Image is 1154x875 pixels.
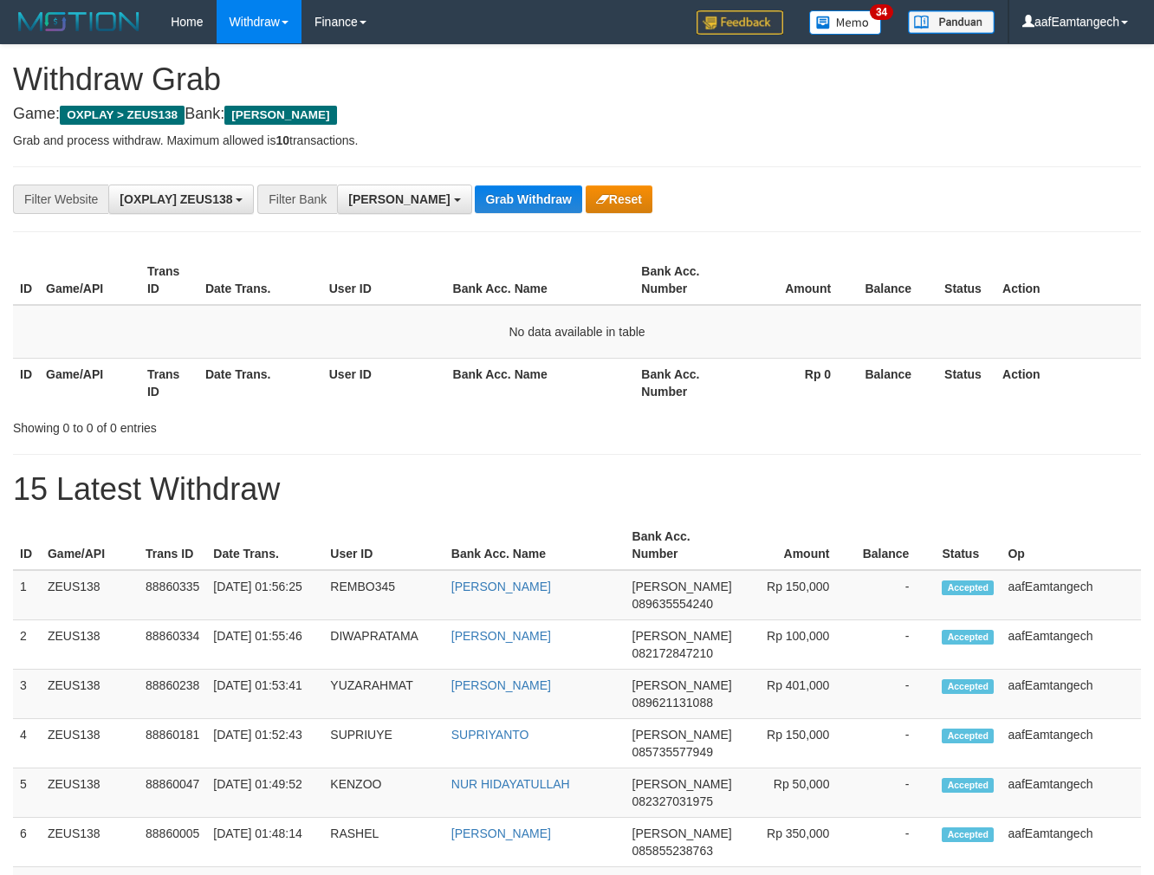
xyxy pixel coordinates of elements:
td: No data available in table [13,305,1141,359]
th: Amount [739,521,856,570]
span: Copy 085855238763 to clipboard [632,844,713,858]
td: 6 [13,818,41,867]
span: [PERSON_NAME] [348,192,450,206]
h1: 15 Latest Withdraw [13,472,1141,507]
span: [OXPLAY] ZEUS138 [120,192,232,206]
th: ID [13,256,39,305]
a: SUPRIYANTO [451,728,529,742]
td: [DATE] 01:49:52 [206,768,323,818]
a: [PERSON_NAME] [451,580,551,593]
button: [OXPLAY] ZEUS138 [108,185,254,214]
td: ZEUS138 [41,620,139,670]
a: [PERSON_NAME] [451,678,551,692]
td: [DATE] 01:53:41 [206,670,323,719]
td: - [855,570,935,620]
th: Date Trans. [198,256,322,305]
td: Rp 150,000 [739,570,856,620]
div: Filter Bank [257,185,337,214]
button: [PERSON_NAME] [337,185,471,214]
th: Op [1001,521,1141,570]
td: aafEamtangech [1001,670,1141,719]
th: User ID [323,521,444,570]
th: Game/API [39,256,140,305]
td: Rp 350,000 [739,818,856,867]
th: Balance [857,358,937,407]
span: [PERSON_NAME] [632,777,732,791]
th: Rp 0 [736,358,857,407]
th: Trans ID [140,256,198,305]
td: ZEUS138 [41,818,139,867]
td: [DATE] 01:48:14 [206,818,323,867]
th: Game/API [39,358,140,407]
td: DIWAPRATAMA [323,620,444,670]
td: - [855,719,935,768]
th: Balance [855,521,935,570]
td: KENZOO [323,768,444,818]
span: [PERSON_NAME] [632,728,732,742]
td: 88860005 [139,818,206,867]
td: ZEUS138 [41,719,139,768]
th: Date Trans. [206,521,323,570]
td: 88860047 [139,768,206,818]
img: panduan.png [908,10,995,34]
td: - [855,768,935,818]
td: aafEamtangech [1001,570,1141,620]
td: ZEUS138 [41,570,139,620]
th: User ID [322,256,446,305]
th: Status [937,256,995,305]
th: Bank Acc. Number [626,521,739,570]
img: Button%20Memo.svg [809,10,882,35]
a: NUR HIDAYATULLAH [451,777,570,791]
td: ZEUS138 [41,768,139,818]
h1: Withdraw Grab [13,62,1141,97]
th: Bank Acc. Number [634,256,736,305]
span: [PERSON_NAME] [632,629,732,643]
span: OXPLAY > ZEUS138 [60,106,185,125]
td: Rp 50,000 [739,768,856,818]
th: ID [13,358,39,407]
th: ID [13,521,41,570]
span: Copy 082172847210 to clipboard [632,646,713,660]
td: 88860334 [139,620,206,670]
th: Status [937,358,995,407]
span: Copy 089621131088 to clipboard [632,696,713,710]
div: Showing 0 to 0 of 0 entries [13,412,468,437]
span: [PERSON_NAME] [632,826,732,840]
td: ZEUS138 [41,670,139,719]
td: REMBO345 [323,570,444,620]
td: [DATE] 01:55:46 [206,620,323,670]
span: Accepted [942,778,994,793]
a: [PERSON_NAME] [451,826,551,840]
td: - [855,670,935,719]
span: Accepted [942,580,994,595]
h4: Game: Bank: [13,106,1141,123]
button: Reset [586,185,652,213]
span: Copy 085735577949 to clipboard [632,745,713,759]
img: Feedback.jpg [697,10,783,35]
td: aafEamtangech [1001,620,1141,670]
th: Balance [857,256,937,305]
th: Action [995,256,1141,305]
td: 88860181 [139,719,206,768]
span: Accepted [942,827,994,842]
th: Action [995,358,1141,407]
td: Rp 100,000 [739,620,856,670]
td: 3 [13,670,41,719]
td: [DATE] 01:56:25 [206,570,323,620]
th: Status [935,521,1001,570]
td: RASHEL [323,818,444,867]
span: Copy 082327031975 to clipboard [632,794,713,808]
th: Amount [736,256,857,305]
td: [DATE] 01:52:43 [206,719,323,768]
th: Date Trans. [198,358,322,407]
span: Accepted [942,729,994,743]
th: Bank Acc. Name [446,256,635,305]
td: YUZARAHMAT [323,670,444,719]
td: - [855,818,935,867]
td: 4 [13,719,41,768]
td: Rp 401,000 [739,670,856,719]
img: MOTION_logo.png [13,9,145,35]
td: 1 [13,570,41,620]
span: Copy 089635554240 to clipboard [632,597,713,611]
span: Accepted [942,679,994,694]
